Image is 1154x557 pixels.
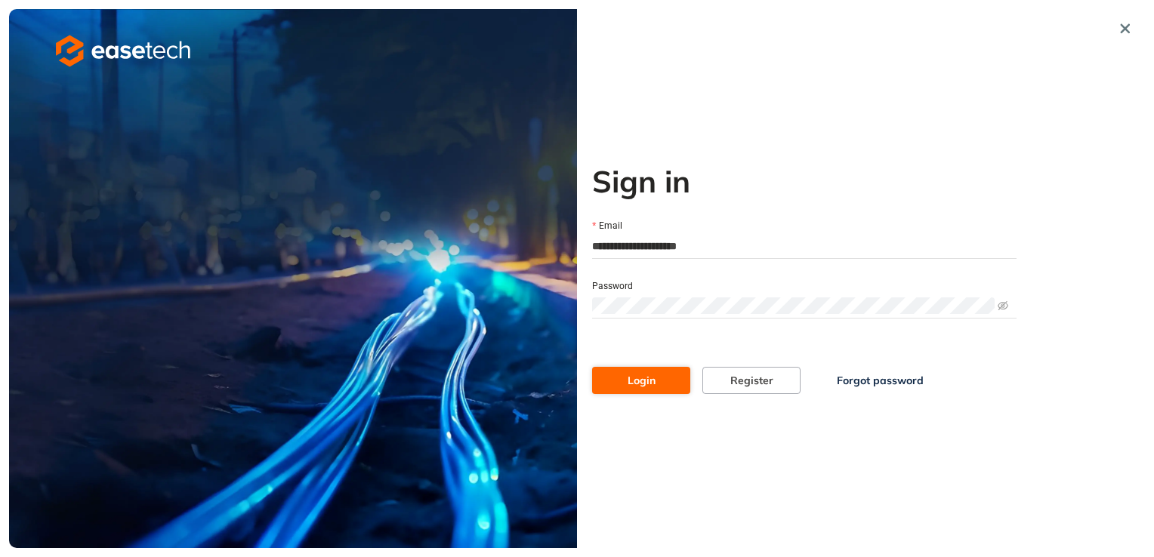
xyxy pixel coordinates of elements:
[9,9,577,548] img: cover image
[837,372,924,389] span: Forgot password
[813,367,948,394] button: Forgot password
[998,300,1008,311] span: eye-invisible
[628,372,656,389] span: Login
[592,279,633,294] label: Password
[730,372,773,389] span: Register
[592,163,1017,199] h2: Sign in
[592,297,995,314] input: Password
[592,235,1017,257] input: Email
[592,367,690,394] button: Login
[702,367,801,394] button: Register
[592,219,622,233] label: Email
